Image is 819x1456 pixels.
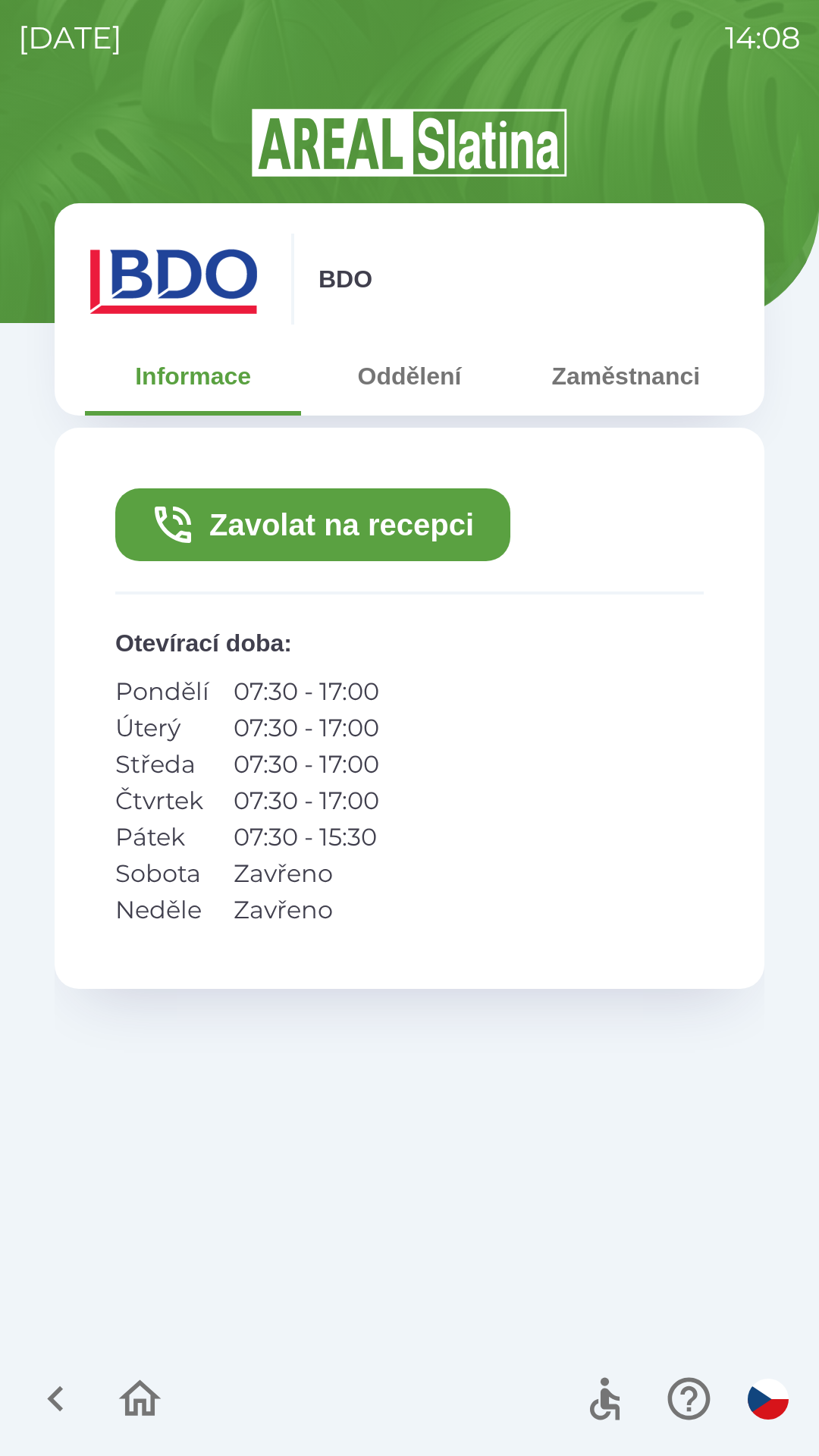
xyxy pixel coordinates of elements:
p: 07:30 - 15:30 [234,819,379,855]
img: cs flag [748,1379,789,1420]
p: Zavřeno [234,855,379,892]
p: Pátek [115,819,209,855]
p: 07:30 - 17:00 [234,746,379,783]
p: Pondělí [115,673,209,710]
p: Čtvrtek [115,783,209,819]
img: Logo [55,106,764,179]
button: Zaměstnanci [518,349,734,403]
p: 07:30 - 17:00 [234,710,379,746]
button: Informace [85,349,301,403]
button: Zavolat na recepci [115,488,510,561]
p: Otevírací doba : [115,625,704,661]
button: Oddělení [301,349,517,403]
p: BDO [318,261,372,297]
p: Zavřeno [234,892,379,928]
p: Středa [115,746,209,783]
p: 07:30 - 17:00 [234,783,379,819]
p: 07:30 - 17:00 [234,673,379,710]
p: Neděle [115,892,209,928]
p: [DATE] [18,15,122,61]
img: ae7449ef-04f1-48ed-85b5-e61960c78b50.png [85,234,267,325]
p: Úterý [115,710,209,746]
p: 14:08 [725,15,801,61]
p: Sobota [115,855,209,892]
